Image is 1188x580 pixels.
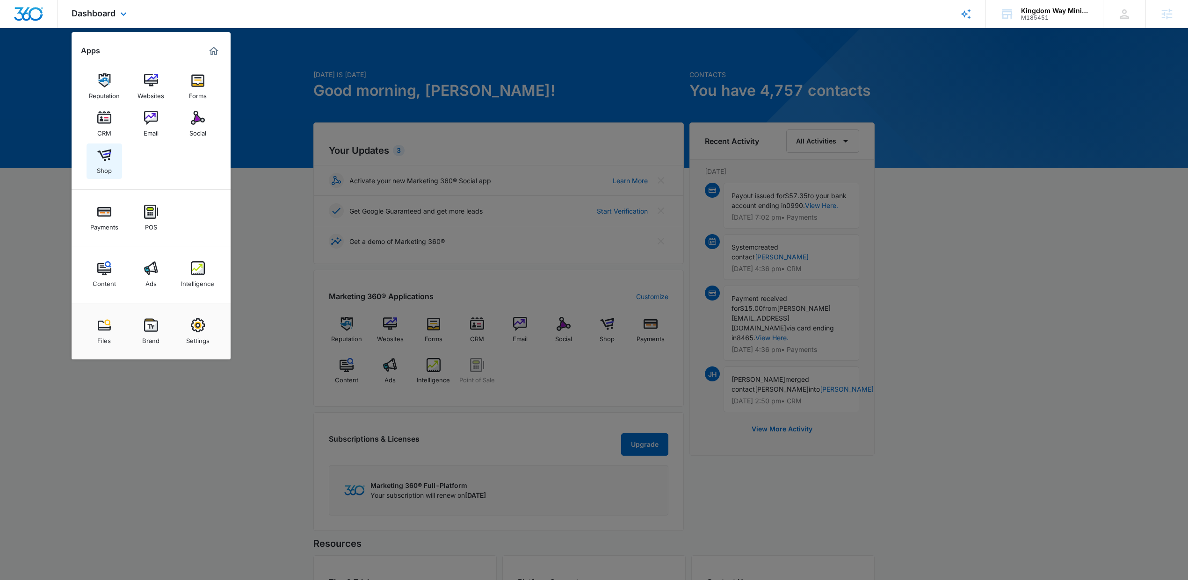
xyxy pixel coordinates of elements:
img: tab_domain_overview_orange.svg [25,54,33,62]
a: CRM [87,106,122,142]
a: Websites [133,69,169,104]
div: Intelligence [181,275,214,287]
div: Websites [138,87,164,100]
img: tab_keywords_by_traffic_grey.svg [93,54,101,62]
a: Ads [133,257,169,292]
img: website_grey.svg [15,24,22,32]
div: v 4.0.25 [26,15,46,22]
div: Ads [145,275,157,287]
div: Payments [90,219,118,231]
a: Social [180,106,216,142]
div: Social [189,125,206,137]
div: CRM [97,125,111,137]
div: account id [1021,14,1089,21]
div: POS [145,219,157,231]
a: Email [133,106,169,142]
div: Domain Overview [36,55,84,61]
span: Dashboard [72,8,116,18]
h2: Apps [81,46,100,55]
div: Email [144,125,159,137]
div: Brand [142,332,159,344]
a: Payments [87,200,122,236]
a: Reputation [87,69,122,104]
a: Marketing 360® Dashboard [206,43,221,58]
div: Domain: [DOMAIN_NAME] [24,24,103,32]
a: Brand [133,314,169,349]
a: Files [87,314,122,349]
a: Forms [180,69,216,104]
div: Shop [97,162,112,174]
div: account name [1021,7,1089,14]
img: logo_orange.svg [15,15,22,22]
a: POS [133,200,169,236]
a: Settings [180,314,216,349]
a: Content [87,257,122,292]
div: Keywords by Traffic [103,55,158,61]
a: Intelligence [180,257,216,292]
div: Reputation [89,87,120,100]
div: Settings [186,332,210,344]
div: Forms [189,87,207,100]
a: Shop [87,143,122,179]
div: Files [97,332,111,344]
div: Content [93,275,116,287]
